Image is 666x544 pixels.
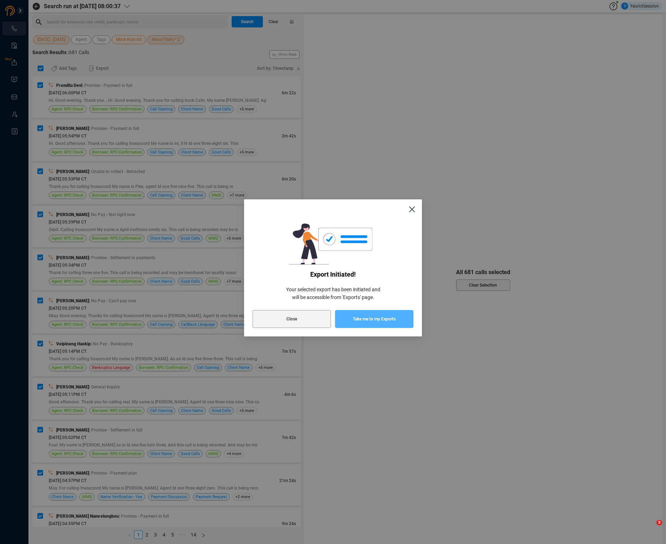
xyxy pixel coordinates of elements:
button: Take me to my Exports [335,310,413,328]
span: will be accessible from 'Exports' page. [253,293,413,301]
button: Close [402,199,422,219]
iframe: Intercom live chat [642,520,659,537]
span: Take me to my Exports [353,310,396,328]
span: Your selected export has been initiated and [253,286,413,293]
span: Close [286,310,297,328]
button: Close [253,310,331,328]
span: Export initiated! [253,271,413,278]
span: 3 [656,520,662,525]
